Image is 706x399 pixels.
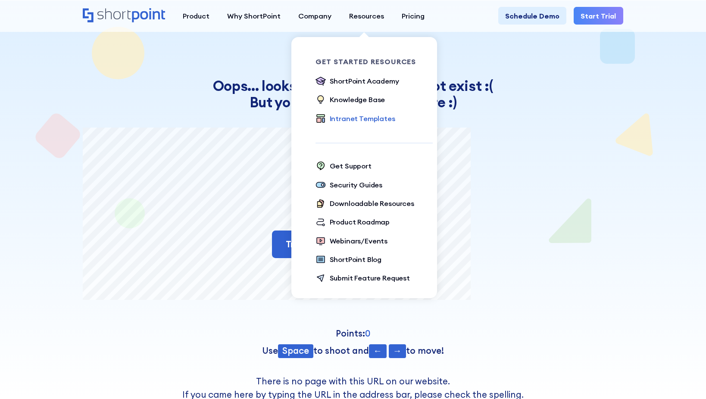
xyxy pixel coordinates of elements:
[83,78,623,110] h4: Oops... looks like this page does not exist :( But you can still have fun here :)
[316,236,387,247] a: Webinars/Events
[330,254,382,265] div: ShortPoint Blog
[330,180,383,190] div: Security Guides
[402,11,425,22] div: Pricing
[316,254,381,266] a: ShortPoint Blog
[83,8,165,23] a: Home
[174,7,218,25] a: Product
[316,198,414,210] a: Downloadable Resources
[316,113,395,125] a: Intranet Templates
[316,217,390,228] a: Product Roadmap
[349,11,384,22] div: Resources
[340,7,393,25] a: Resources
[316,94,385,106] a: Knowledge Base
[218,7,289,25] a: Why ShortPoint
[83,327,623,340] p: Points:
[330,273,410,284] div: Submit Feature Request
[316,76,399,87] a: ShortPoint Academy
[316,180,382,191] a: Security Guides
[330,198,414,209] div: Downloadable Resources
[330,236,388,246] div: Webinars/Events
[330,94,385,105] div: Knowledge Base
[272,231,341,258] a: Try Again
[278,344,313,358] span: Space
[365,328,370,339] span: 0
[330,76,399,87] div: ShortPoint Academy
[183,11,209,22] div: Product
[289,7,340,25] a: Company
[663,358,706,399] iframe: Chat Widget
[330,217,390,228] div: Product Roadmap
[330,161,372,171] div: Get Support
[393,7,433,25] a: Pricing
[227,11,281,22] div: Why ShortPoint
[574,7,623,25] a: Start Trial
[316,58,433,65] div: Get Started Resources
[498,7,567,25] a: Schedule Demo
[316,273,410,284] a: Submit Feature Request
[298,11,331,22] div: Company
[330,113,395,124] div: Intranet Templates
[369,344,386,358] span: ←
[83,344,623,358] p: Use to shoot and to move!
[316,161,372,172] a: Get Support
[389,344,406,358] span: →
